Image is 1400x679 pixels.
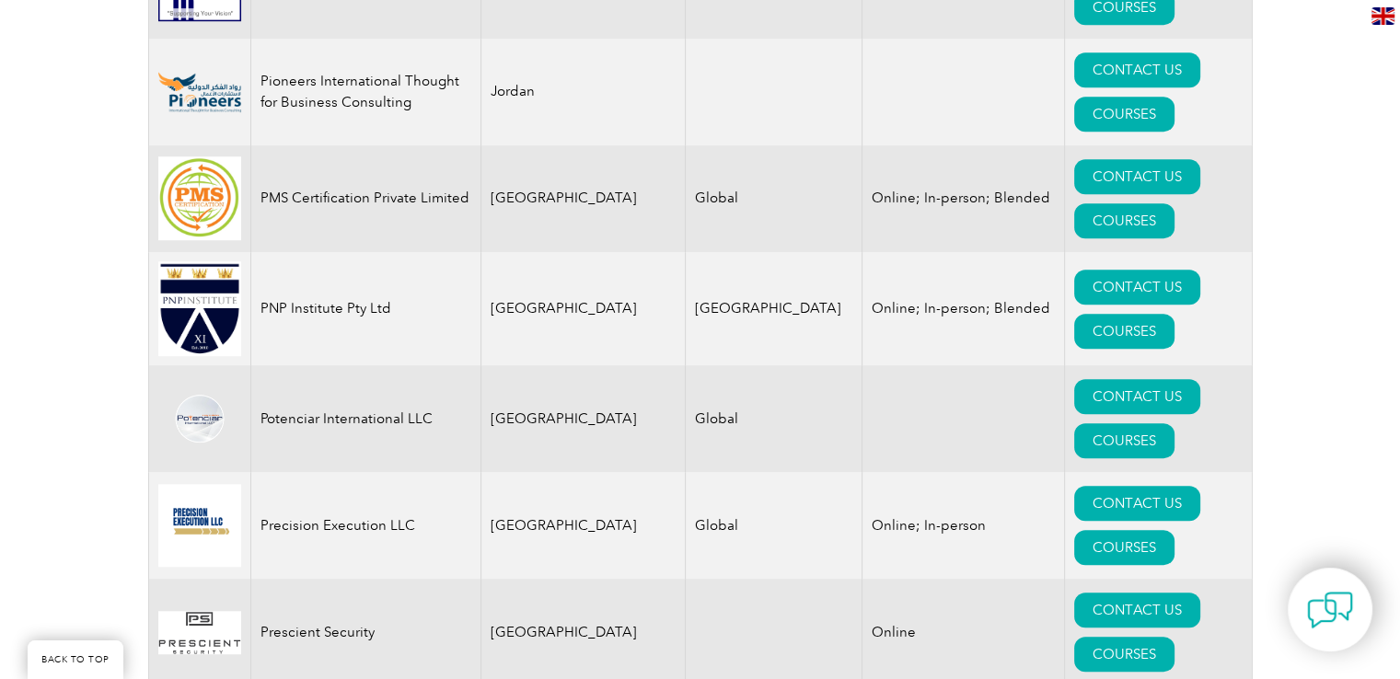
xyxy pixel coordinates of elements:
[158,484,241,567] img: 33be4089-c493-ea11-a812-000d3ae11abd-logo.png
[1371,7,1394,25] img: en
[1074,593,1200,627] a: CONTACT US
[1074,530,1174,565] a: COURSES
[1074,97,1174,132] a: COURSES
[480,39,686,145] td: Jordan
[250,39,480,145] td: Pioneers International Thought for Business Consulting
[158,72,241,112] img: 05083563-4e3a-f011-b4cb-000d3ad1ee32-logo.png
[480,365,686,472] td: [GEOGRAPHIC_DATA]
[1074,314,1174,349] a: COURSES
[480,252,686,366] td: [GEOGRAPHIC_DATA]
[1074,159,1200,194] a: CONTACT US
[250,145,480,252] td: PMS Certification Private Limited
[480,145,686,252] td: [GEOGRAPHIC_DATA]
[1074,52,1200,87] a: CONTACT US
[158,261,241,357] img: ea24547b-a6e0-e911-a812-000d3a795b83-logo.jpg
[1074,203,1174,238] a: COURSES
[686,365,862,472] td: Global
[158,156,241,240] img: 865840a4-dc40-ee11-bdf4-000d3ae1ac14-logo.jpg
[250,252,480,366] td: PNP Institute Pty Ltd
[158,611,241,653] img: 0d9bf4a2-33ae-ec11-983f-002248d39118-logo.png
[686,472,862,579] td: Global
[250,472,480,579] td: Precision Execution LLC
[1074,486,1200,521] a: CONTACT US
[28,640,123,679] a: BACK TO TOP
[1074,270,1200,305] a: CONTACT US
[686,252,862,366] td: [GEOGRAPHIC_DATA]
[250,365,480,472] td: Potenciar International LLC
[862,252,1065,366] td: Online; In-person; Blended
[1074,637,1174,672] a: COURSES
[1074,423,1174,458] a: COURSES
[862,472,1065,579] td: Online; In-person
[158,394,241,443] img: 114b556d-2181-eb11-a812-0022481522e5-logo.png
[862,145,1065,252] td: Online; In-person; Blended
[686,145,862,252] td: Global
[1307,587,1353,633] img: contact-chat.png
[480,472,686,579] td: [GEOGRAPHIC_DATA]
[1074,379,1200,414] a: CONTACT US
